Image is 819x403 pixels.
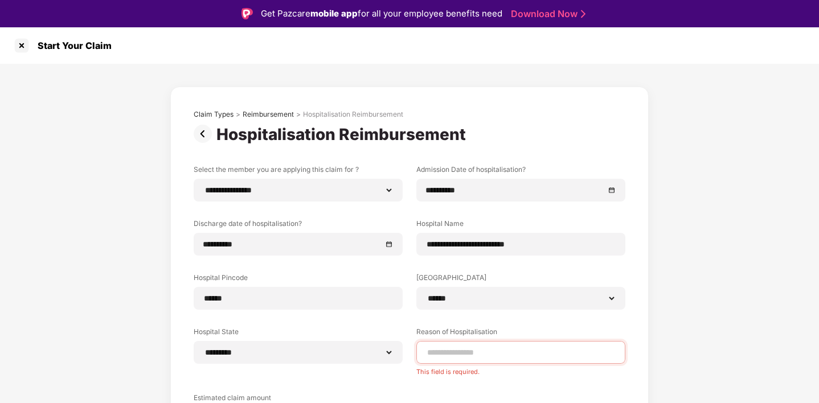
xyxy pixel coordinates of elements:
div: Start Your Claim [31,40,112,51]
div: Reimbursement [243,110,294,119]
div: Claim Types [194,110,234,119]
label: Hospital State [194,327,403,341]
a: Download Now [511,8,582,20]
div: This field is required. [416,364,625,376]
div: > [296,110,301,119]
label: [GEOGRAPHIC_DATA] [416,273,625,287]
label: Hospital Pincode [194,273,403,287]
label: Select the member you are applying this claim for ? [194,165,403,179]
strong: mobile app [310,8,358,19]
div: Hospitalisation Reimbursement [303,110,403,119]
label: Hospital Name [416,219,625,233]
img: svg+xml;base64,PHN2ZyBpZD0iUHJldi0zMngzMiIgeG1sbnM9Imh0dHA6Ly93d3cudzMub3JnLzIwMDAvc3ZnIiB3aWR0aD... [194,125,216,143]
div: Get Pazcare for all your employee benefits need [261,7,502,20]
div: > [236,110,240,119]
label: Discharge date of hospitalisation? [194,219,403,233]
div: Hospitalisation Reimbursement [216,125,470,144]
label: Reason of Hospitalisation [416,327,625,341]
img: Logo [241,8,253,19]
img: Stroke [581,8,585,20]
label: Admission Date of hospitalisation? [416,165,625,179]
